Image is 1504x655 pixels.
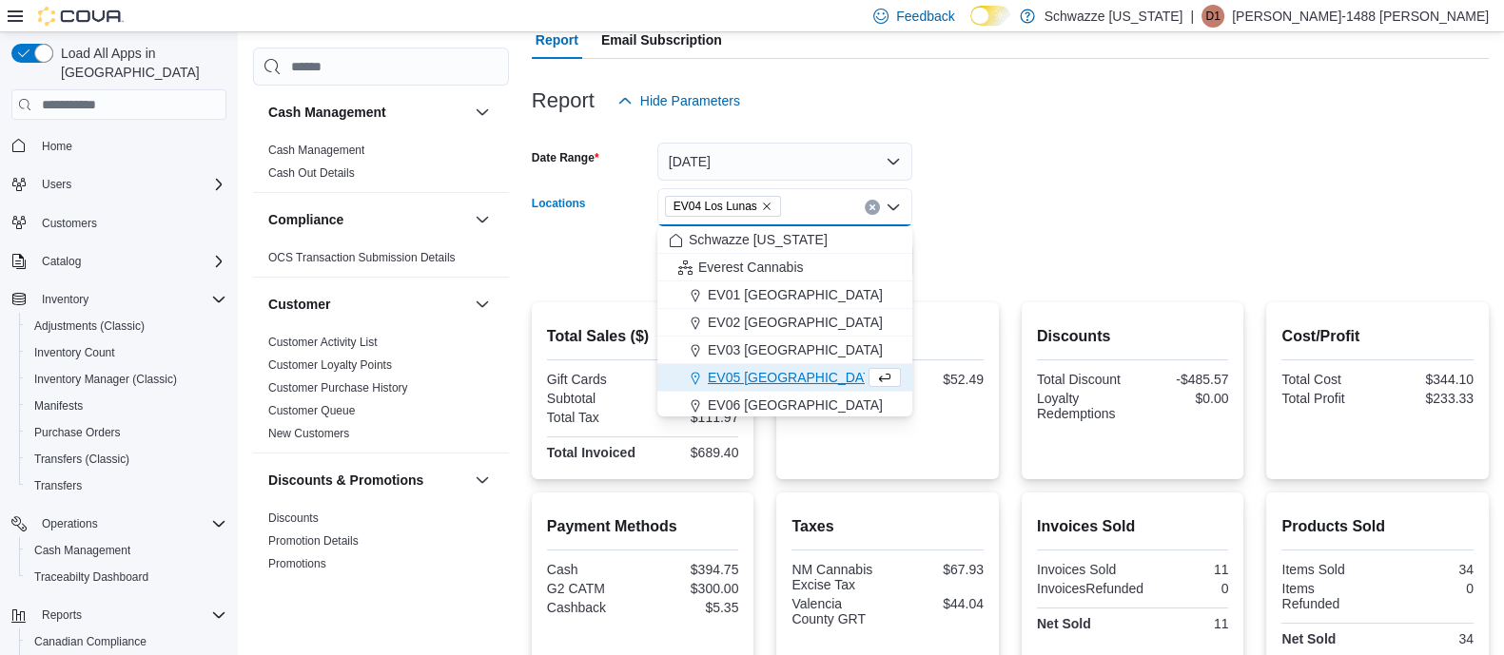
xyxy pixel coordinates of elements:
[547,445,635,460] strong: Total Invoiced
[42,254,81,269] span: Catalog
[34,135,80,158] a: Home
[27,315,226,337] span: Adjustments (Classic)
[38,7,124,26] img: Cova
[791,515,984,538] h2: Taxes
[253,507,509,583] div: Discounts & Promotions
[4,511,234,537] button: Operations
[268,144,364,157] a: Cash Management
[268,103,386,122] h3: Cash Management
[27,448,226,471] span: Transfers (Classic)
[970,26,971,27] span: Dark Mode
[647,562,739,577] div: $394.75
[253,139,509,192] div: Cash Management
[27,421,226,444] span: Purchase Orders
[34,512,226,535] span: Operations
[268,336,378,349] a: Customer Activity List
[4,131,234,159] button: Home
[471,101,494,124] button: Cash Management
[27,315,152,337] a: Adjustments (Classic)
[34,288,226,311] span: Inventory
[268,511,319,526] span: Discounts
[891,562,984,577] div: $67.93
[34,250,226,273] span: Catalog
[4,171,234,198] button: Users
[1381,372,1474,387] div: $344.10
[268,165,355,181] span: Cash Out Details
[27,539,138,562] a: Cash Management
[657,364,912,392] button: EV05 [GEOGRAPHIC_DATA]
[27,474,226,497] span: Transfers
[1281,391,1374,406] div: Total Profit
[4,286,234,313] button: Inventory
[708,313,883,332] span: EV02 [GEOGRAPHIC_DATA]
[547,325,739,348] h2: Total Sales ($)
[42,292,88,307] span: Inventory
[657,337,912,364] button: EV03 [GEOGRAPHIC_DATA]
[268,251,456,264] a: OCS Transaction Submission Details
[891,596,984,611] div: $44.04
[268,427,349,440] a: New Customers
[27,566,156,588] a: Traceabilty Dashboard
[19,393,234,419] button: Manifests
[42,216,97,231] span: Customers
[657,392,912,419] button: EV06 [GEOGRAPHIC_DATA]
[268,534,359,548] a: Promotion Details
[253,246,509,277] div: Compliance
[268,380,408,395] span: Customer Purchase History
[471,208,494,231] button: Compliance
[27,341,123,364] a: Inventory Count
[970,6,1010,26] input: Dark Mode
[268,358,392,372] a: Customer Loyalty Points
[19,446,234,472] button: Transfers (Classic)
[34,452,129,467] span: Transfers (Classic)
[1137,372,1229,387] div: -$485.57
[19,419,234,446] button: Purchase Orders
[34,318,145,334] span: Adjustments (Classic)
[19,366,234,393] button: Inventory Manager (Classic)
[1037,562,1129,577] div: Invoices Sold
[27,539,226,562] span: Cash Management
[268,210,467,229] button: Compliance
[647,445,739,460] div: $689.40
[268,511,319,525] a: Discounts
[34,212,105,235] a: Customers
[34,478,82,493] span: Transfers
[1281,631,1336,646] strong: Net Sold
[27,421,128,444] a: Purchase Orders
[865,200,880,215] button: Clear input
[19,628,234,655] button: Canadian Compliance
[27,395,226,417] span: Manifests
[42,177,71,192] span: Users
[27,566,226,588] span: Traceabilty Dashboard
[268,250,456,265] span: OCS Transaction Submission Details
[268,403,355,418] span: Customer Queue
[657,226,912,254] button: Schwazze [US_STATE]
[708,340,883,359] span: EV03 [GEOGRAPHIC_DATA]
[896,7,954,26] span: Feedback
[34,211,226,235] span: Customers
[4,602,234,628] button: Reports
[268,335,378,350] span: Customer Activity List
[1037,616,1091,631] strong: Net Sold
[547,581,639,596] div: G2 CATM
[1205,5,1220,28] span: D1
[27,368,185,391] a: Inventory Manager (Classic)
[1281,325,1474,348] h2: Cost/Profit
[34,604,89,626] button: Reports
[19,537,234,564] button: Cash Management
[708,285,883,304] span: EV01 [GEOGRAPHIC_DATA]
[1037,581,1143,596] div: InvoicesRefunded
[791,562,884,592] div: NM Cannabis Excise Tax
[19,564,234,590] button: Traceabilty Dashboard
[891,372,984,387] div: $52.49
[27,630,226,653] span: Canadian Compliance
[27,474,89,497] a: Transfers
[1037,391,1129,421] div: Loyalty Redemptions
[1232,5,1489,28] p: [PERSON_NAME]-1488 [PERSON_NAME]
[34,512,106,535] button: Operations
[657,254,912,281] button: Everest Cannabis
[27,448,137,471] a: Transfers (Classic)
[601,21,722,59] span: Email Subscription
[268,533,359,549] span: Promotion Details
[547,372,639,387] div: Gift Cards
